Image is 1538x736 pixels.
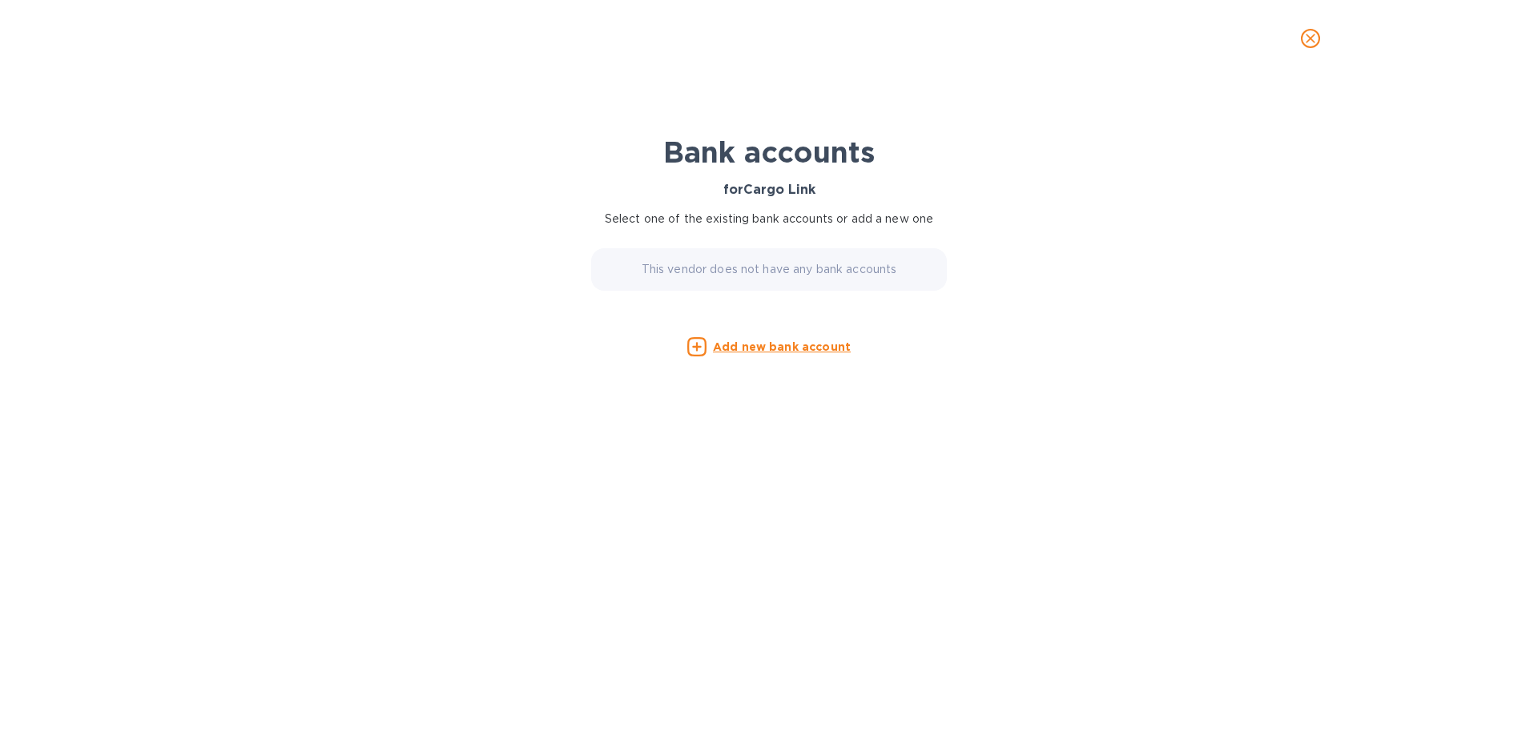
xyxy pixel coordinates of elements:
button: close [1291,19,1330,58]
p: Select one of the existing bank accounts or add a new one [583,211,955,227]
b: Bank accounts [663,135,875,170]
h3: for Cargo Link [583,183,955,198]
u: Add new bank account [713,340,851,353]
p: This vendor does not have any bank accounts [642,261,897,278]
